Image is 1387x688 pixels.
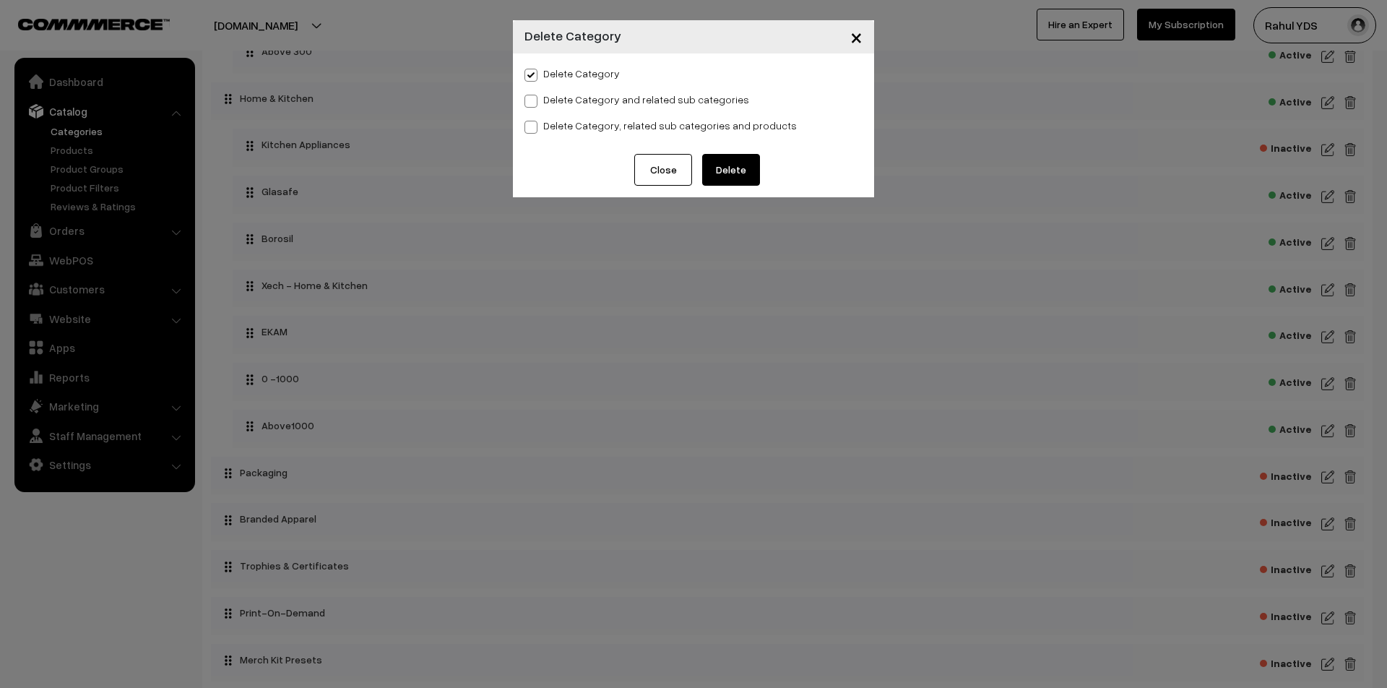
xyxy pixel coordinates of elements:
h4: Delete Category [524,26,621,46]
button: Close [634,154,692,186]
label: Delete Category [524,66,620,81]
span: × [850,23,863,50]
button: Delete [702,154,760,186]
label: Delete Category, related sub categories and products [524,118,797,133]
button: Close [839,14,874,59]
label: Delete Category and related sub categories [524,92,749,107]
